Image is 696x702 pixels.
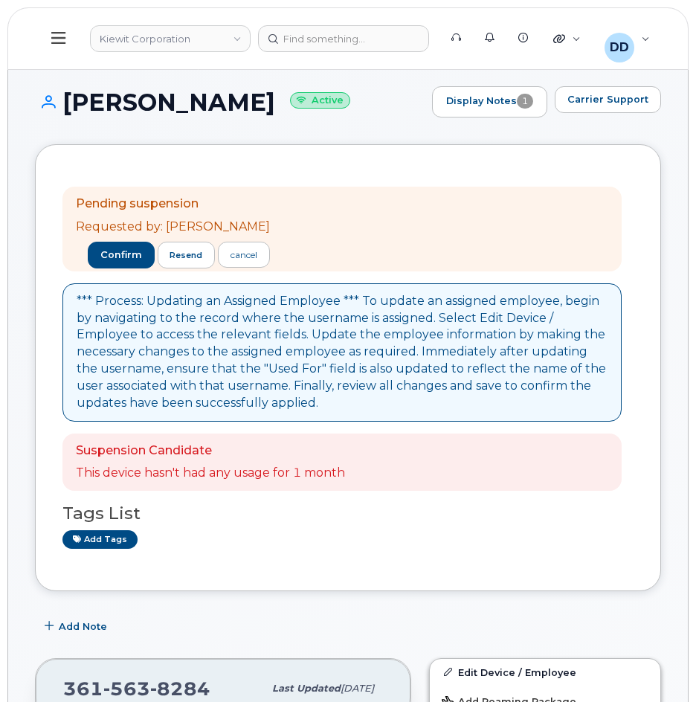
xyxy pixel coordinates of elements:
[218,242,270,268] a: cancel
[555,86,661,113] button: Carrier Support
[76,219,270,236] p: Requested by: [PERSON_NAME]
[272,683,341,694] span: Last updated
[567,92,648,106] span: Carrier Support
[290,92,350,109] small: Active
[35,614,120,640] button: Add Note
[77,293,608,412] div: *** Process: Updating an Assigned Employee *** To update an assigned employee, begin by navigatin...
[59,619,107,634] span: Add Note
[631,637,685,691] iframe: Messenger Launcher
[62,504,634,523] h3: Tags List
[63,677,210,700] span: 361
[62,530,138,549] a: Add tags
[76,465,345,482] p: This device hasn't had any usage for 1 month
[103,677,150,700] span: 563
[430,659,660,686] a: Edit Device / Employee
[341,683,374,694] span: [DATE]
[88,242,155,268] button: confirm
[170,249,202,261] span: resend
[517,94,533,109] span: 1
[76,442,345,460] p: Suspension Candidate
[158,242,216,268] button: resend
[35,89,425,115] h1: [PERSON_NAME]
[76,196,270,213] p: Pending suspension
[100,248,142,262] span: confirm
[231,248,257,262] div: cancel
[432,86,547,117] a: Display Notes1
[150,677,210,700] span: 8284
